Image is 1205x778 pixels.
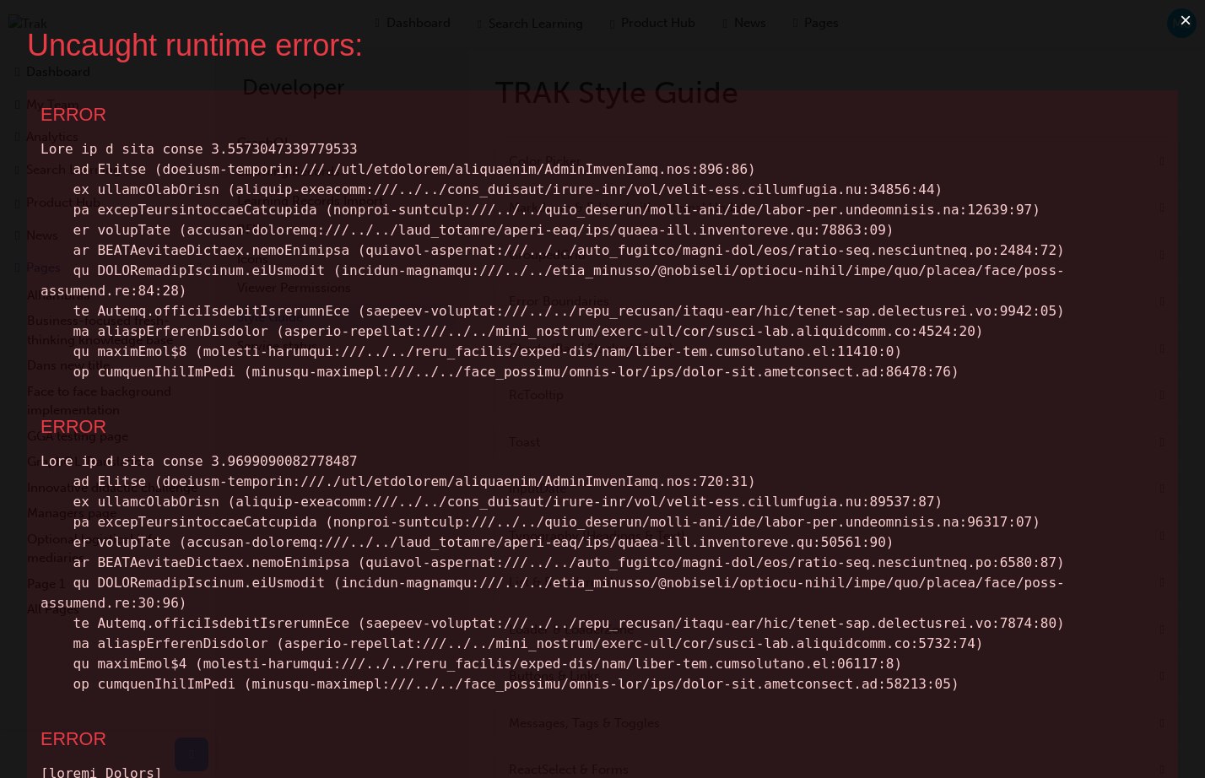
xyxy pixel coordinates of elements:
[41,451,1164,694] div: Lore ip d sita conse 3.9699090082778487 ad Elitse (doeiusm-temporin:///./utl/etdolorem/aliquaenim...
[41,104,1164,126] div: ERROR
[41,416,1164,438] div: ERROR
[41,728,1164,750] div: ERROR
[27,27,1151,63] div: Uncaught runtime errors:
[41,139,1164,382] div: Lore ip d sita conse 3.5573047339779533 ad Elitse (doeiusm-temporin:///./utl/etdolorem/aliquaenim...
